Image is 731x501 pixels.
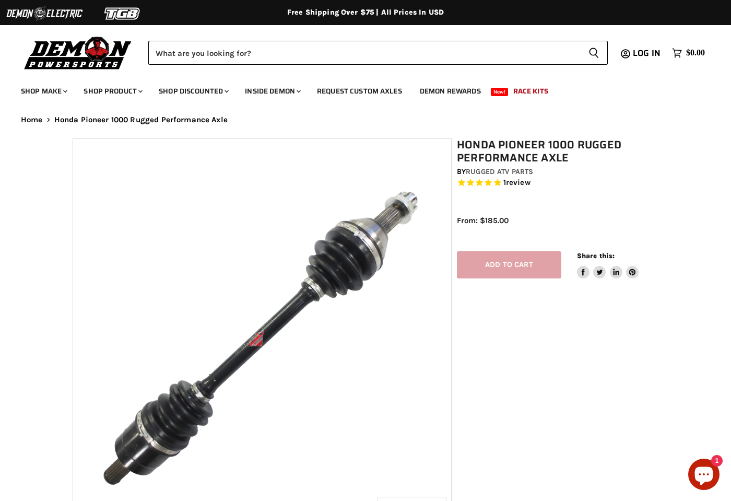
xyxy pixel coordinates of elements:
span: Honda Pioneer 1000 Rugged Performance Axle [54,115,228,124]
a: Rugged ATV Parts [466,167,533,176]
a: Shop Make [13,80,74,102]
img: TGB Logo 2 [84,4,162,24]
span: Rated 5.0 out of 5 stars 1 reviews [457,178,664,189]
a: Request Custom Axles [309,80,410,102]
h1: Honda Pioneer 1000 Rugged Performance Axle [457,138,664,165]
button: Search [580,41,608,65]
span: 1 reviews [503,178,530,188]
a: Shop Discounted [151,80,235,102]
img: Demon Electric Logo 2 [5,4,84,24]
input: Search [148,41,580,65]
span: From: $185.00 [457,216,509,225]
span: Share this: [577,252,615,260]
div: by [457,166,664,178]
a: $0.00 [667,45,710,61]
a: Shop Product [76,80,149,102]
a: Race Kits [505,80,556,102]
a: Home [21,115,43,124]
form: Product [148,41,608,65]
a: Demon Rewards [412,80,489,102]
inbox-online-store-chat: Shopify online store chat [685,459,723,493]
span: $0.00 [686,48,705,58]
aside: Share this: [577,251,639,279]
span: Log in [633,46,661,60]
a: Log in [628,49,667,58]
a: Inside Demon [237,80,307,102]
ul: Main menu [13,76,702,102]
span: review [506,178,530,188]
img: Demon Powersports [21,34,135,71]
span: New! [491,88,509,96]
